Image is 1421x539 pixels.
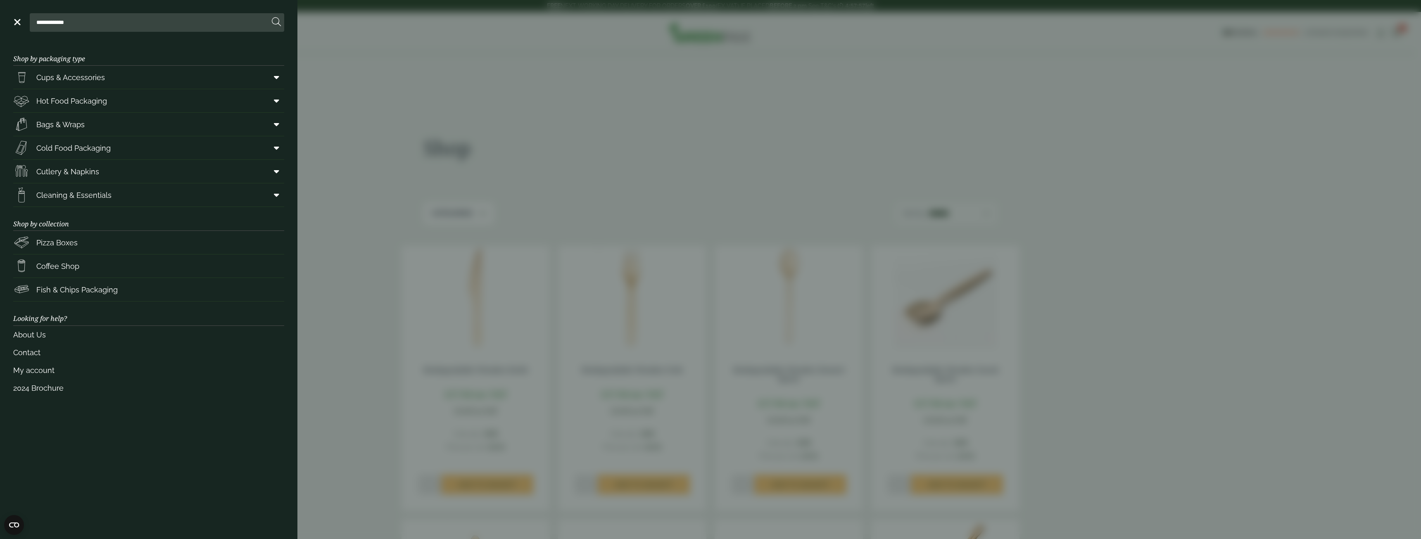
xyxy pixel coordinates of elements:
[13,231,284,254] a: Pizza Boxes
[13,42,284,66] h3: Shop by packaging type
[13,160,284,183] a: Cutlery & Napkins
[13,379,284,397] a: 2024 Brochure
[36,237,78,248] span: Pizza Boxes
[36,119,85,130] span: Bags & Wraps
[13,136,284,159] a: Cold Food Packaging
[13,254,284,278] a: Coffee Shop
[13,93,30,109] img: Deli_box.svg
[13,183,284,207] a: Cleaning & Essentials
[13,69,30,85] img: PintNhalf_cup.svg
[13,361,284,379] a: My account
[13,344,284,361] a: Contact
[13,113,284,136] a: Bags & Wraps
[13,187,30,203] img: open-wipe.svg
[13,163,30,180] img: Cutlery.svg
[13,278,284,301] a: Fish & Chips Packaging
[4,515,24,535] button: Open CMP widget
[13,66,284,89] a: Cups & Accessories
[13,140,30,156] img: Sandwich_box.svg
[36,95,107,107] span: Hot Food Packaging
[36,284,118,295] span: Fish & Chips Packaging
[36,142,111,154] span: Cold Food Packaging
[13,234,30,251] img: Pizza_boxes.svg
[36,190,112,201] span: Cleaning & Essentials
[13,258,30,274] img: HotDrink_paperCup.svg
[13,281,30,298] img: FishNchip_box.svg
[13,326,284,344] a: About Us
[13,116,30,133] img: Paper_carriers.svg
[36,166,99,177] span: Cutlery & Napkins
[13,89,284,112] a: Hot Food Packaging
[13,302,284,325] h3: Looking for help?
[36,72,105,83] span: Cups & Accessories
[36,261,79,272] span: Coffee Shop
[13,207,284,231] h3: Shop by collection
